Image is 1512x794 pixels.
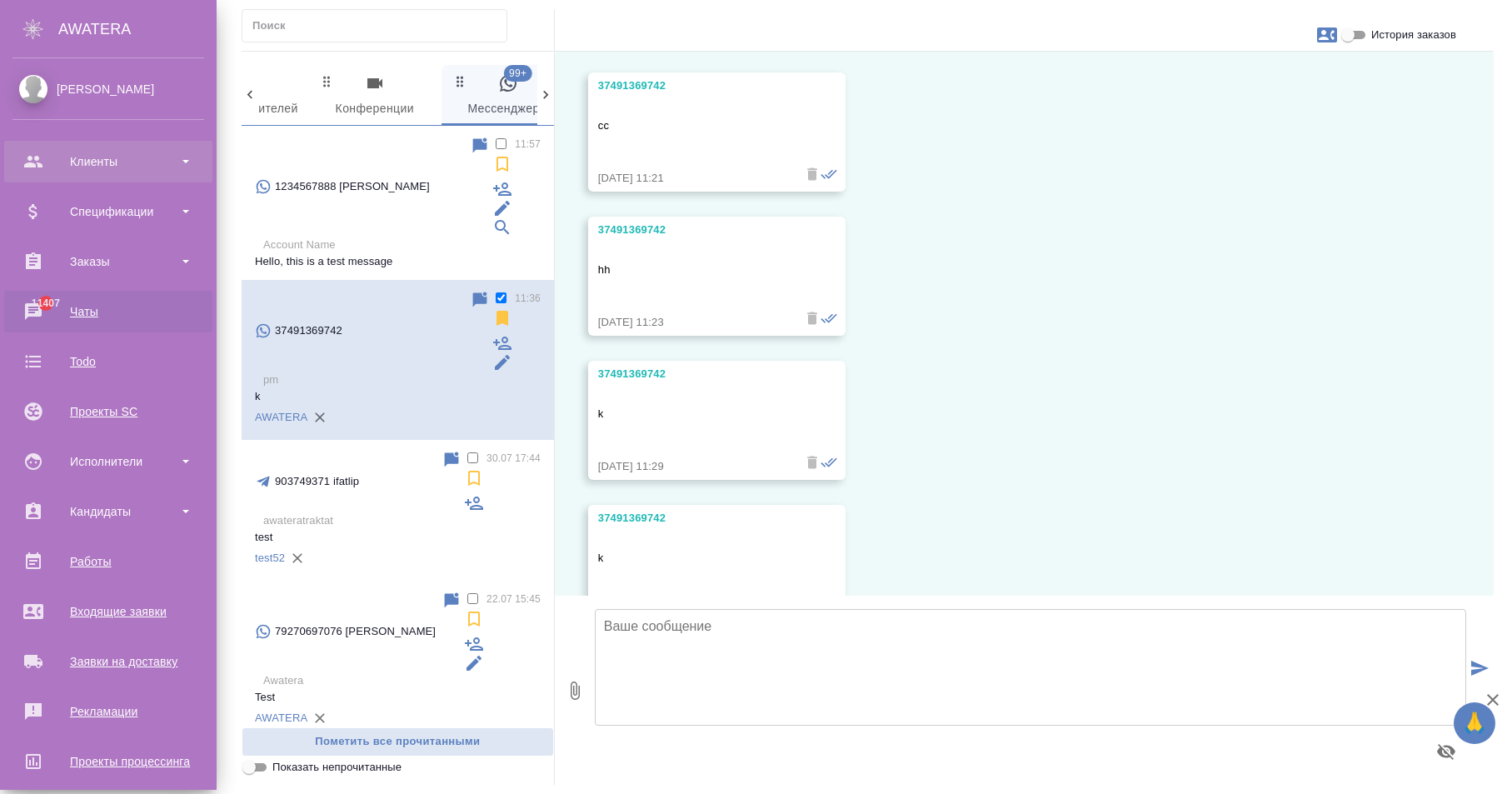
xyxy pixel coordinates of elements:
[492,179,512,199] div: Подписать на чат другого
[12,199,204,224] div: Спецификации
[252,14,506,37] input: Поиск
[12,749,204,774] div: Проекты процессинга
[12,599,204,624] div: Входящие заявки
[22,295,70,312] span: 11407
[1371,27,1456,43] span: История заказов
[12,299,204,324] div: Чаты
[12,399,204,424] div: Проекты SC
[598,222,787,238] div: 37491369742
[464,493,484,513] div: Подписать на чат другого
[263,237,541,253] p: Account Name
[598,510,787,527] div: 37491369742
[12,149,204,174] div: Клиенты
[307,706,332,731] button: Удалить привязку
[58,12,217,46] div: AWATERA
[452,73,468,89] svg: Зажми и перетащи, чтобы поменять порядок вкладок
[598,366,787,382] div: 37491369742
[504,65,532,82] span: 99+
[263,372,541,388] p: pm
[4,291,212,332] a: 11407Чаты
[515,136,541,152] p: 11:57
[242,280,554,440] div: 3749136974211:36pmkAWATERA
[242,440,554,581] div: 903749371 ifatlip30.07 17:44awateratraktattesttest52
[464,609,484,629] svg: Подписаться
[319,73,335,89] svg: Зажми и перетащи, чтобы поменять порядок вкладок
[4,341,212,382] a: Todo
[275,178,430,195] p: 1234567888 [PERSON_NAME]
[1460,706,1489,741] span: 🙏
[251,732,545,752] span: Пометить все прочитанными
[242,581,554,741] div: 79270697076 [PERSON_NAME]22.07 15:45AwateraTestAWATERA
[464,653,484,673] div: Редактировать контакт
[492,198,512,218] div: Редактировать контакт
[255,529,541,546] p: test
[12,549,204,574] div: Работы
[492,154,512,174] svg: Подписаться
[4,541,212,582] a: Работы
[598,262,787,278] p: hh
[255,712,307,724] a: AWATERA
[515,290,541,307] p: 11:36
[442,591,462,611] div: Пометить непрочитанным
[12,649,204,674] div: Заявки на доставку
[492,333,512,353] div: Подписать на чат другого
[598,314,787,331] div: [DATE] 11:23
[12,80,204,98] div: [PERSON_NAME]
[4,391,212,432] a: Проекты SC
[492,352,512,372] div: Редактировать контакт
[442,450,462,470] div: Пометить непрочитанным
[4,641,212,682] a: Заявки на доставку
[4,691,212,732] a: Рекламации
[598,77,787,94] div: 37491369742
[598,117,787,134] p: cc
[1307,15,1347,55] button: Заявки
[12,499,204,524] div: Кандидаты
[487,591,541,607] p: 22.07 15:45
[598,550,787,567] p: k
[255,689,541,706] p: Test
[255,411,307,423] a: AWATERA
[598,170,787,187] div: [DATE] 11:21
[275,623,436,640] p: 79270697076 [PERSON_NAME]
[12,249,204,274] div: Заказы
[1454,702,1495,744] button: 🙏
[4,741,212,782] a: Проекты процессинга
[464,634,484,654] div: Подписать на чат другого
[242,727,554,757] button: Пометить все прочитанными
[242,126,554,280] div: 1234567888 [PERSON_NAME]11:57Account NameHello, this is a test message
[255,253,541,270] p: Hello, this is a test message
[598,406,787,422] p: k
[452,73,565,119] span: Мессенджеры
[464,468,484,488] svg: Подписаться
[255,388,541,405] p: k
[492,217,512,237] div: Привязать клиента
[487,450,541,467] p: 30.07 17:44
[12,699,204,724] div: Рекламации
[285,546,310,571] button: Удалить привязку
[1426,732,1466,772] button: Предпросмотр
[272,759,402,776] span: Показать непрочитанные
[318,73,432,119] span: Конференции
[275,473,359,490] p: 903749371 ifatlip
[12,449,204,474] div: Исполнители
[263,672,541,689] p: Awatera
[470,136,490,156] div: Пометить непрочитанным
[275,322,342,339] p: 37491369742
[263,512,541,529] p: awateratraktat
[12,349,204,374] div: Todo
[4,591,212,632] a: Входящие заявки
[255,552,285,564] a: test52
[598,458,787,475] div: [DATE] 11:29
